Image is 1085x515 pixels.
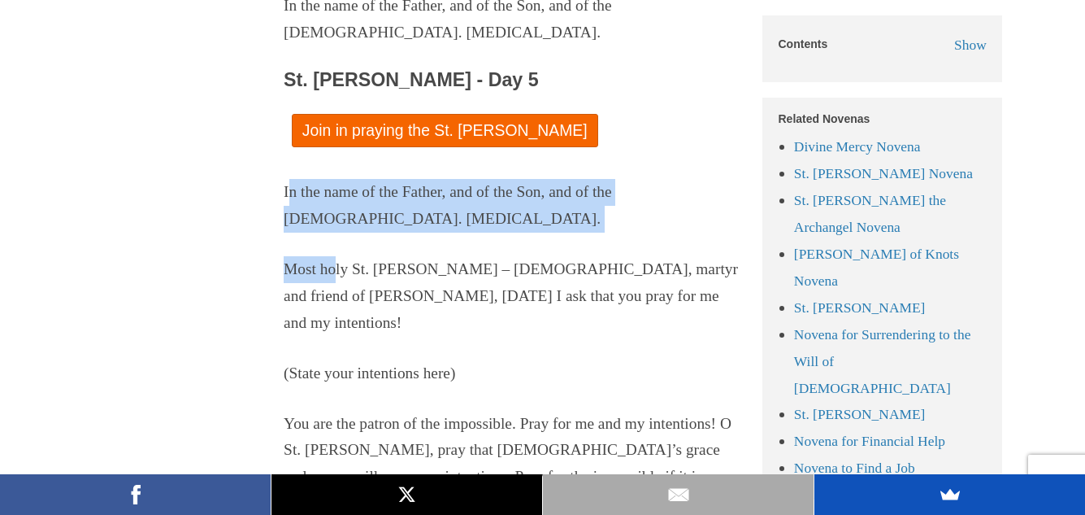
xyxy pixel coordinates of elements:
a: Novena for Financial Help [794,433,945,449]
a: St. [PERSON_NAME] [794,299,926,316]
a: St. [PERSON_NAME] the Archangel Novena [794,192,946,235]
p: In the name of the Father, and of the Son, and of the [DEMOGRAPHIC_DATA]. [MEDICAL_DATA]. [284,179,739,233]
span: Show [954,37,987,53]
a: St. [PERSON_NAME] Novena [794,165,973,181]
h5: Related Novenas [779,113,987,125]
a: Novena for Surrendering to the Will of [DEMOGRAPHIC_DATA] [794,326,971,396]
img: SumoMe [938,482,962,507]
img: X [395,482,419,507]
a: Join in praying the St. [PERSON_NAME] [292,114,598,147]
a: Divine Mercy Novena [794,138,921,155]
h5: Contents [779,38,828,50]
img: Email [666,482,691,507]
img: Facebook [124,482,148,507]
a: St. [PERSON_NAME] [794,407,926,423]
a: X [271,474,542,515]
span: St. [PERSON_NAME] - Day 5 [284,69,539,90]
a: SumoMe [814,474,1085,515]
a: Email [543,474,814,515]
p: (State your intentions here) [284,360,739,387]
a: Novena to Find a Job [794,460,915,476]
p: Most holy St. [PERSON_NAME] – [DEMOGRAPHIC_DATA], martyr and friend of [PERSON_NAME], [DATE] I as... [284,256,739,337]
a: [PERSON_NAME] of Knots Novena [794,246,959,289]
